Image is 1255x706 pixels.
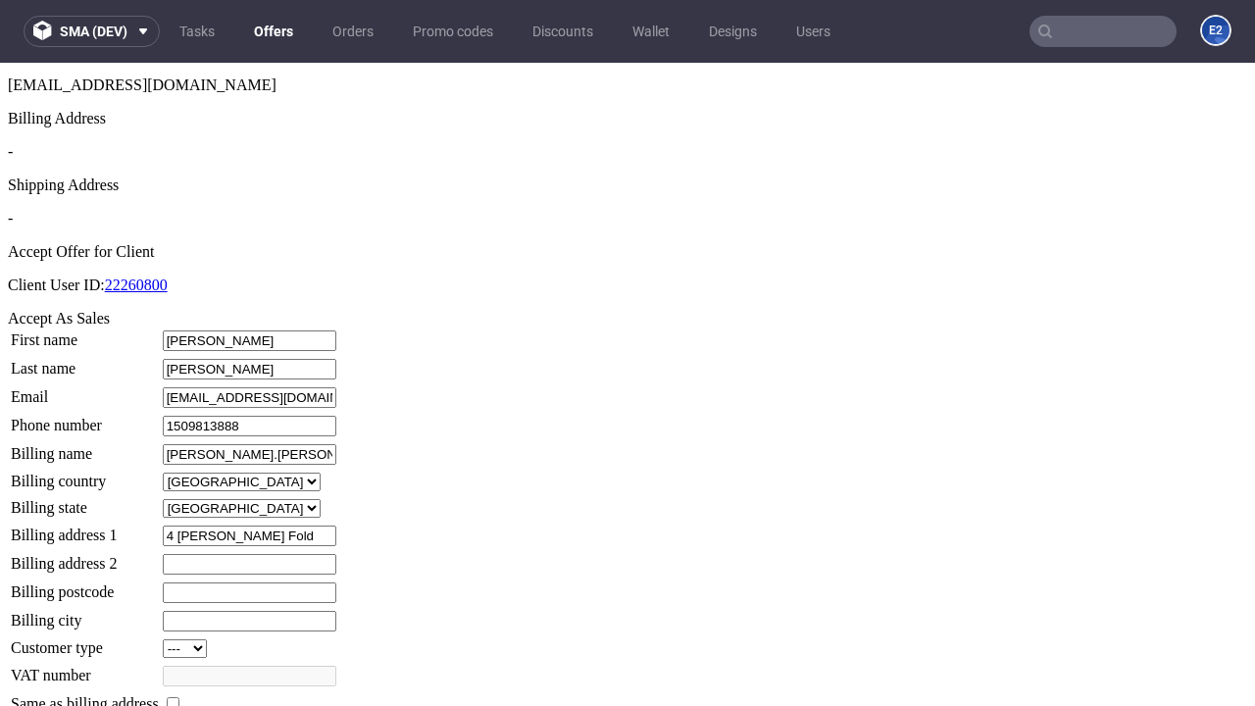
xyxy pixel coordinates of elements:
td: Same as billing address [10,630,160,652]
a: 22260800 [105,214,168,230]
span: - [8,147,13,164]
div: Accept Offer for Client [8,180,1247,198]
span: - [8,80,13,97]
td: Billing country [10,409,160,429]
td: Billing address 1 [10,462,160,484]
td: VAT number [10,602,160,625]
span: sma (dev) [60,25,127,38]
a: Designs [697,16,769,47]
span: [EMAIL_ADDRESS][DOMAIN_NAME] [8,14,276,30]
td: Billing address 2 [10,490,160,513]
td: Phone number [10,352,160,375]
div: Accept As Sales [8,247,1247,265]
td: Email [10,324,160,346]
td: Last name [10,295,160,318]
td: Billing postcode [10,519,160,541]
p: Client User ID: [8,214,1247,231]
td: Customer type [10,576,160,596]
a: Users [784,16,842,47]
button: sma (dev) [24,16,160,47]
td: Billing city [10,547,160,570]
a: Offers [242,16,305,47]
a: Discounts [521,16,605,47]
td: First name [10,267,160,289]
td: Billing state [10,435,160,456]
div: Shipping Address [8,114,1247,131]
a: Promo codes [401,16,505,47]
div: Billing Address [8,47,1247,65]
a: Tasks [168,16,226,47]
td: Billing name [10,380,160,403]
a: Orders [321,16,385,47]
figcaption: e2 [1202,17,1230,44]
a: Wallet [621,16,681,47]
